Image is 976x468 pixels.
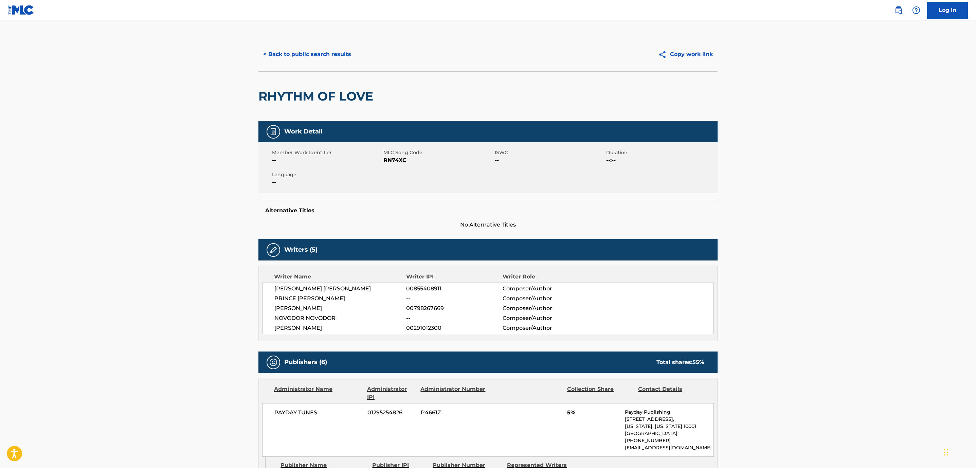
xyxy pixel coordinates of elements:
[269,246,277,254] img: Writers
[658,50,670,59] img: Copy work link
[274,385,362,401] div: Administrator Name
[284,128,322,136] h5: Work Detail
[909,3,923,17] div: Help
[406,304,503,312] span: 00798267669
[406,285,503,293] span: 00855408911
[258,46,356,63] button: < Back to public search results
[269,128,277,136] img: Work Detail
[420,385,486,401] div: Administrator Number
[284,358,327,366] h5: Publishers (6)
[944,442,948,463] div: Drag
[383,156,493,164] span: RN74XC
[274,285,406,293] span: [PERSON_NAME] [PERSON_NAME]
[274,304,406,312] span: [PERSON_NAME]
[406,324,503,332] span: 00291012300
[653,46,718,63] button: Copy work link
[503,304,591,312] span: Composer/Author
[274,294,406,303] span: PRINCE [PERSON_NAME]
[258,221,718,229] span: No Alternative Titles
[625,437,713,444] p: [PHONE_NUMBER]
[625,423,713,430] p: [US_STATE], [US_STATE] 10001
[258,89,377,104] h2: RHYTHM OF LOVE
[625,409,713,416] p: Payday Publishing
[406,294,503,303] span: --
[421,409,487,417] span: P4661Z
[503,314,591,322] span: Composer/Author
[495,149,604,156] span: ISWC
[272,178,382,186] span: --
[625,416,713,423] p: [STREET_ADDRESS],
[503,294,591,303] span: Composer/Author
[495,156,604,164] span: --
[606,156,716,164] span: --:--
[912,6,920,14] img: help
[892,3,905,17] a: Public Search
[367,385,415,401] div: Administrator IPI
[272,149,382,156] span: Member Work Identifier
[269,358,277,366] img: Publishers
[625,430,713,437] p: [GEOGRAPHIC_DATA]
[274,324,406,332] span: [PERSON_NAME]
[894,6,903,14] img: search
[274,273,406,281] div: Writer Name
[284,246,318,254] h5: Writers (5)
[503,285,591,293] span: Composer/Author
[567,385,633,401] div: Collection Share
[406,314,503,322] span: --
[265,207,711,214] h5: Alternative Titles
[274,314,406,322] span: NOVODOR NOVODOR
[503,324,591,332] span: Composer/Author
[927,2,968,19] a: Log In
[625,444,713,451] p: [EMAIL_ADDRESS][DOMAIN_NAME]
[656,358,704,366] div: Total shares:
[942,435,976,468] iframe: Chat Widget
[638,385,704,401] div: Contact Details
[606,149,716,156] span: Duration
[383,149,493,156] span: MLC Song Code
[406,273,503,281] div: Writer IPI
[274,409,362,417] span: PAYDAY TUNES
[367,409,416,417] span: 01295254826
[692,359,704,365] span: 55 %
[272,171,382,178] span: Language
[8,5,34,15] img: MLC Logo
[567,409,620,417] span: 5%
[503,273,591,281] div: Writer Role
[272,156,382,164] span: --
